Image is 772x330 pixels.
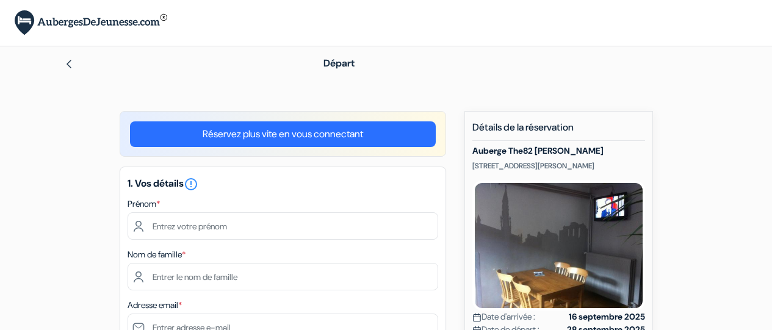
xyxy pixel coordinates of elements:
h5: Auberge The82 [PERSON_NAME] [472,146,645,156]
h5: Détails de la réservation [472,121,645,141]
span: Départ [323,57,355,70]
img: left_arrow.svg [64,59,74,69]
label: Nom de famille [128,248,186,261]
span: Date d'arrivée : [472,310,535,323]
a: Réservez plus vite en vous connectant [130,121,436,147]
img: calendar.svg [472,313,482,322]
strong: 16 septembre 2025 [569,310,645,323]
input: Entrez votre prénom [128,212,438,240]
label: Adresse email [128,299,182,312]
i: error_outline [184,177,198,192]
img: AubergesDeJeunesse.com [15,10,167,35]
input: Entrer le nom de famille [128,263,438,290]
p: [STREET_ADDRESS][PERSON_NAME] [472,161,645,171]
h5: 1. Vos détails [128,177,438,192]
a: error_outline [184,177,198,190]
label: Prénom [128,198,160,210]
